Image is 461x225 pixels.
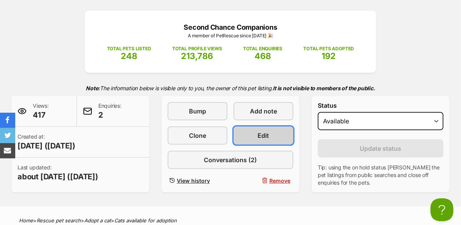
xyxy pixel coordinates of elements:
[114,217,177,223] a: Cats available for adoption
[96,22,365,32] p: Second Chance Companions
[121,51,137,61] span: 248
[204,155,257,164] span: Conversations (2)
[273,85,375,91] strong: It is not visible to members of the public.
[107,45,151,52] p: TOTAL PETS LISTED
[258,131,269,140] span: Edit
[19,217,33,223] a: Home
[172,45,222,52] p: TOTAL PROFILE VIEWS
[269,177,290,185] span: Remove
[168,175,227,186] a: View history
[33,110,49,120] span: 417
[250,107,277,116] span: Add note
[86,85,100,91] strong: Note:
[234,175,293,186] button: Remove
[33,102,49,120] p: Views:
[98,102,122,120] p: Enquiries:
[96,32,365,39] p: A member of PetRescue since [DATE] 🎉
[18,171,98,182] span: about [DATE] ([DATE])
[234,102,293,120] a: Add note
[18,164,98,182] p: Last updated:
[18,133,75,151] p: Created at:
[322,51,336,61] span: 192
[189,107,206,116] span: Bump
[318,139,443,158] button: Update status
[37,217,81,223] a: Rescue pet search
[431,198,453,221] iframe: Help Scout Beacon - Open
[189,131,206,140] span: Clone
[11,80,450,96] p: The information below is visible only to you, the owner of this pet listing.
[168,102,227,120] a: Bump
[318,102,443,109] label: Status
[234,126,293,145] a: Edit
[98,110,122,120] span: 2
[168,151,293,169] a: Conversations (2)
[181,51,213,61] span: 213,786
[318,164,443,187] p: Tip: using the on hold status [PERSON_NAME] the pet listings from public searches and close off e...
[255,51,271,61] span: 468
[84,217,111,223] a: Adopt a cat
[177,177,210,185] span: View history
[18,140,75,151] span: [DATE] ([DATE])
[360,144,402,153] span: Update status
[168,126,227,145] a: Clone
[303,45,354,52] p: TOTAL PETS ADOPTED
[243,45,282,52] p: TOTAL ENQUIRIES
